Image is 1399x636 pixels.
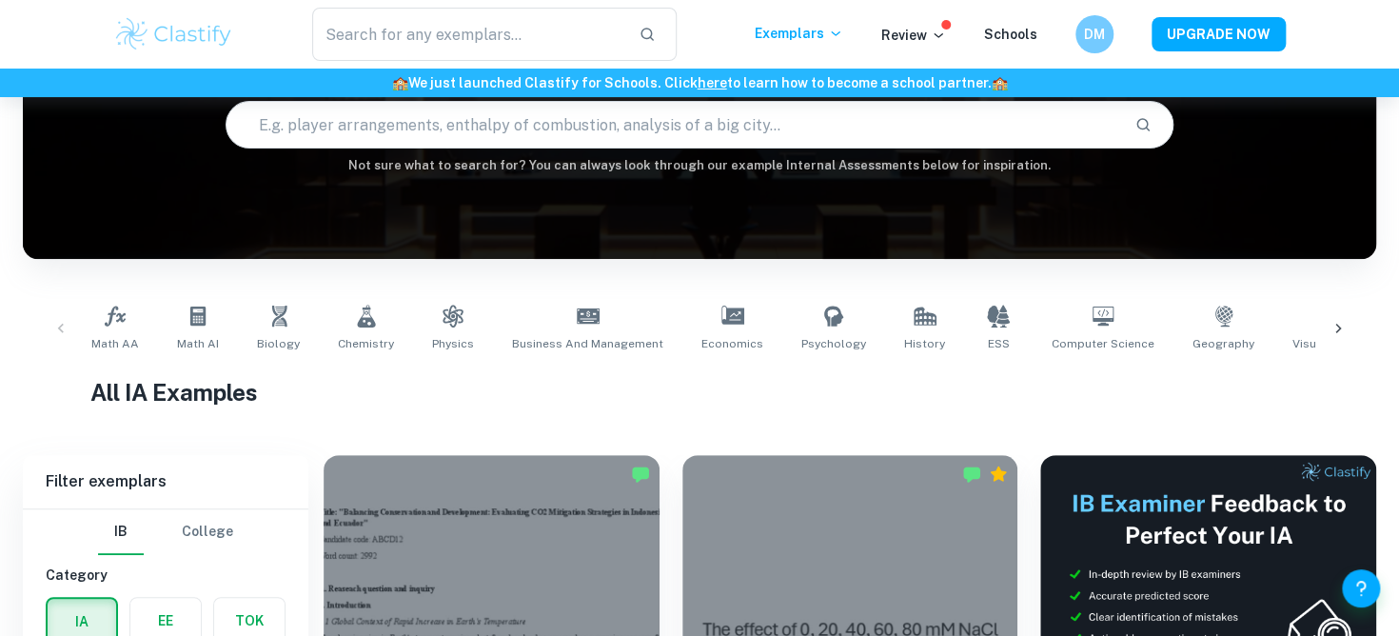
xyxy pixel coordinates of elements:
[432,335,474,352] span: Physics
[988,335,1010,352] span: ESS
[801,335,866,352] span: Psychology
[1084,24,1106,45] h6: DM
[113,15,234,53] img: Clastify logo
[1127,109,1159,141] button: Search
[1342,569,1380,607] button: Help and Feedback
[1075,15,1113,53] button: DM
[962,465,981,484] img: Marked
[392,75,408,90] span: 🏫
[46,565,286,586] h6: Category
[182,509,233,555] button: College
[631,465,650,484] img: Marked
[1152,17,1286,51] button: UPGRADE NOW
[755,23,843,44] p: Exemplars
[984,27,1037,42] a: Schools
[904,335,945,352] span: History
[177,335,219,352] span: Math AI
[23,156,1376,175] h6: Not sure what to search for? You can always look through our example Internal Assessments below f...
[992,75,1008,90] span: 🏫
[881,25,946,46] p: Review
[227,98,1118,151] input: E.g. player arrangements, enthalpy of combustion, analysis of a big city...
[98,509,233,555] div: Filter type choice
[98,509,144,555] button: IB
[1052,335,1154,352] span: Computer Science
[338,335,394,352] span: Chemistry
[701,335,763,352] span: Economics
[1192,335,1254,352] span: Geography
[989,465,1008,484] div: Premium
[90,375,1309,409] h1: All IA Examples
[257,335,300,352] span: Biology
[698,75,727,90] a: here
[4,72,1395,93] h6: We just launched Clastify for Schools. Click to learn how to become a school partner.
[23,455,308,508] h6: Filter exemplars
[91,335,139,352] span: Math AA
[312,8,623,61] input: Search for any exemplars...
[512,335,663,352] span: Business and Management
